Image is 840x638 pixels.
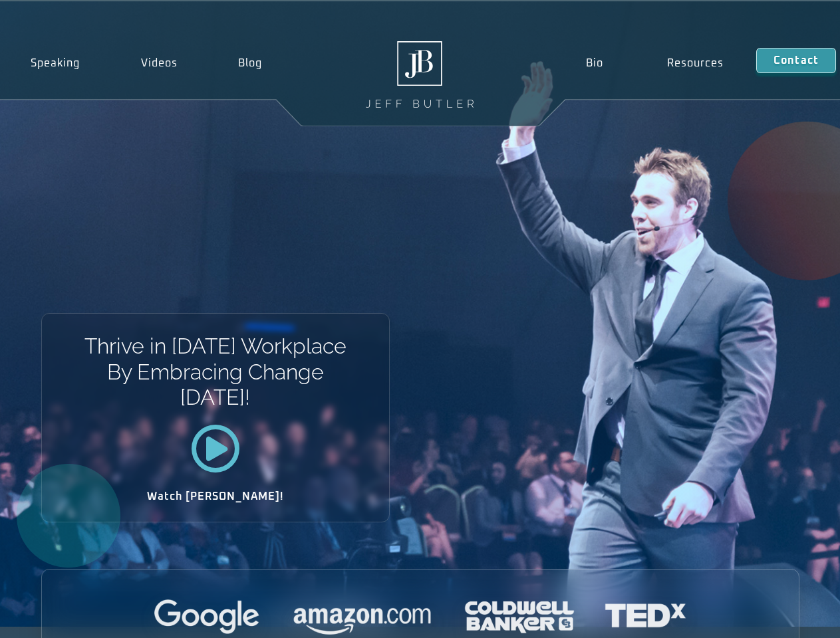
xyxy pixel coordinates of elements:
h2: Watch [PERSON_NAME]! [88,491,343,502]
h1: Thrive in [DATE] Workplace By Embracing Change [DATE]! [83,334,347,410]
a: Bio [553,48,635,78]
a: Blog [208,48,293,78]
a: Contact [756,48,836,73]
span: Contact [773,55,819,66]
nav: Menu [553,48,756,78]
a: Resources [635,48,756,78]
a: Videos [110,48,208,78]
